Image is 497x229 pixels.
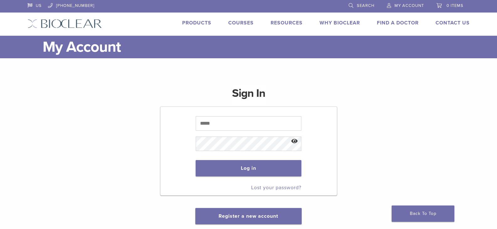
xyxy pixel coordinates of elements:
[43,36,470,58] h1: My Account
[219,213,278,219] a: Register a new account
[251,185,301,191] a: Lost your password?
[271,20,303,26] a: Resources
[394,3,424,8] span: My Account
[377,20,419,26] a: Find A Doctor
[28,19,102,28] img: Bioclear
[196,160,301,176] button: Log in
[357,3,374,8] span: Search
[447,3,463,8] span: 0 items
[392,206,454,222] a: Back To Top
[232,86,265,106] h1: Sign In
[288,133,301,149] button: Show password
[228,20,254,26] a: Courses
[182,20,211,26] a: Products
[195,208,301,224] button: Register a new account
[320,20,360,26] a: Why Bioclear
[436,20,470,26] a: Contact Us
